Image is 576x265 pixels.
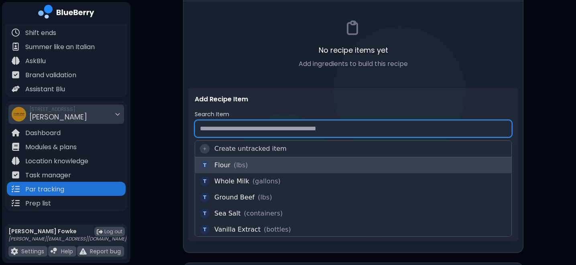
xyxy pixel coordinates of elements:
p: Settings [21,248,44,255]
span: Vanilla Extract [214,226,261,233]
p: Help [61,248,73,255]
h4: Add Recipe Item [195,94,512,104]
span: T [203,178,206,185]
p: Par tracking [25,185,64,194]
img: file icon [12,57,20,65]
span: Flour [214,161,230,169]
span: T [203,162,206,168]
img: file icon [12,199,20,207]
img: file icon [12,171,20,179]
span: T [203,194,206,201]
span: ( lbs ) [258,193,272,201]
span: [PERSON_NAME] [29,112,87,122]
label: Search Item [195,111,512,118]
img: file icon [12,157,20,165]
p: Modules & plans [25,142,77,152]
img: logout [97,229,103,235]
p: Brand validation [25,70,76,80]
img: file icon [12,43,20,51]
p: Report bug [90,248,121,255]
p: Assistant Blu [25,84,65,94]
p: Prep list [25,199,51,208]
img: company thumbnail [12,107,26,121]
img: file icon [12,185,20,193]
span: Whole Milk [214,177,249,185]
span: ( lbs ) [234,161,248,169]
img: file icon [79,248,87,255]
span: [STREET_ADDRESS] [29,106,87,113]
span: Sea Salt [214,210,241,217]
p: Task manager [25,171,71,180]
p: Dashboard [25,128,61,138]
p: Add ingredients to build this recipe [188,59,518,69]
h4: No recipe items yet [188,45,518,56]
img: file icon [12,71,20,79]
span: Create untracked item [214,144,287,154]
p: Summer like an Italian [25,42,95,52]
img: file icon [12,143,20,151]
span: Log out [104,228,122,235]
img: file icon [11,248,18,255]
span: ( gallons ) [252,177,281,185]
span: T [203,210,206,217]
img: company logo [38,5,94,21]
img: file icon [51,248,58,255]
span: ( bottles ) [264,226,291,233]
p: Shift ends [25,28,56,38]
span: ( containers ) [244,210,283,217]
p: AskBlu [25,56,46,66]
p: [PERSON_NAME][EMAIL_ADDRESS][DOMAIN_NAME] [8,236,126,242]
img: file icon [12,129,20,137]
span: T [203,226,206,233]
span: Ground Beef [214,193,254,201]
p: [PERSON_NAME] Fowke [8,228,126,235]
p: Location knowledge [25,156,88,166]
img: file icon [12,29,20,37]
img: file icon [12,85,20,93]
